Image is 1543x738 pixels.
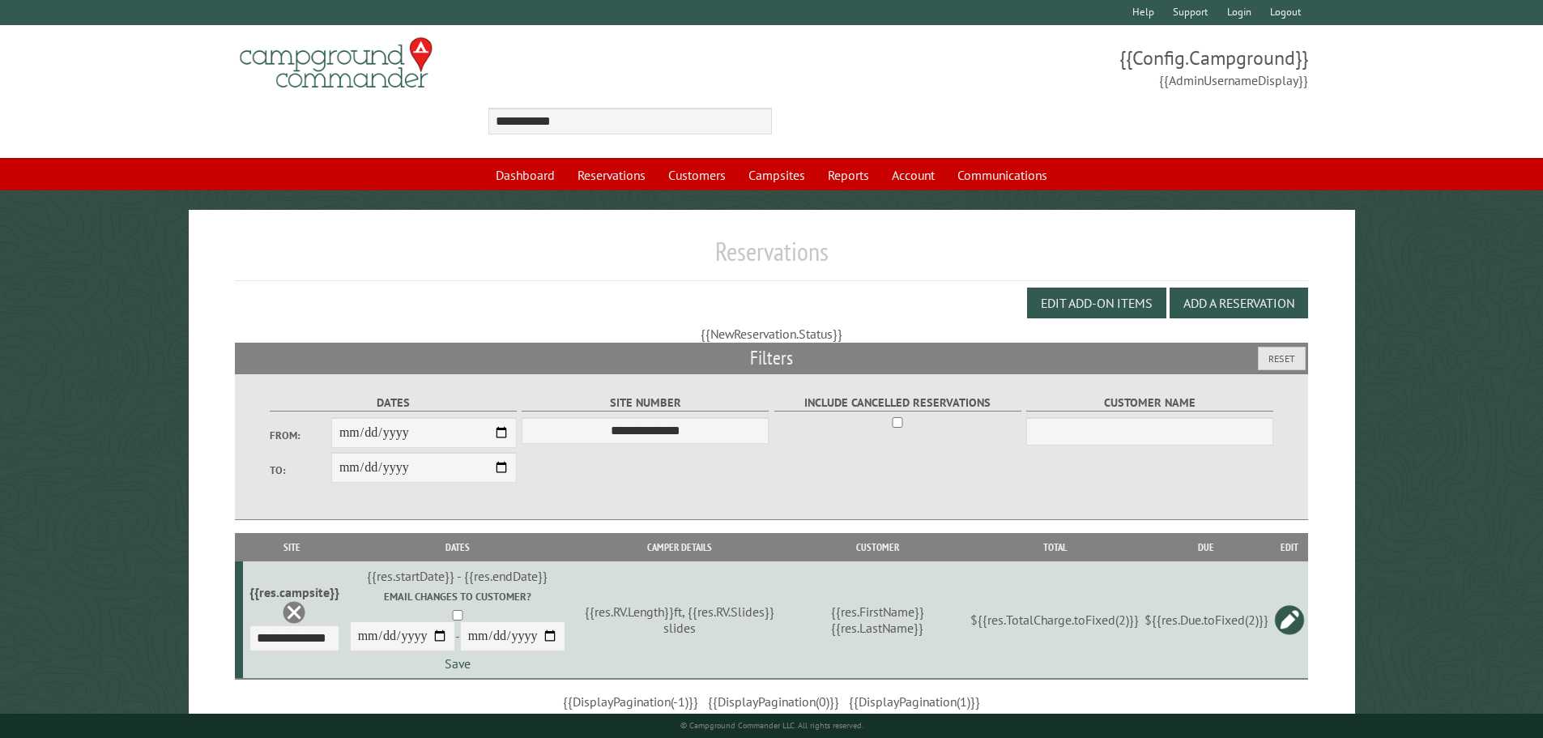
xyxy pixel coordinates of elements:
span: {{Config.Campground}} {{AdminUsernameDisplay}} [772,45,1309,90]
a: Reports [818,160,879,190]
th: Total [968,533,1141,561]
th: Customer [786,533,968,561]
label: Customer Name [1026,394,1273,412]
label: Site Number [522,394,769,412]
td: ${{res.TotalCharge.toFixed(2)}} [968,561,1141,679]
a: Delete this reservation [282,600,306,625]
th: Dates [342,533,573,561]
a: Account [882,160,944,190]
h1: Reservations [235,236,1309,280]
th: Camper Details [573,533,787,561]
label: To: [270,463,331,478]
div: {{NewReservation.Status}} [235,325,1309,343]
a: Save [445,655,471,672]
a: Dashboard [486,160,565,190]
a: Communications [948,160,1057,190]
td: ${{res.Due.toFixed(2)}} [1142,561,1271,679]
span: {{DisplayPagination(-1)}} [563,693,698,710]
div: - [344,589,570,671]
a: Campsites [739,160,815,190]
h2: Filters [235,343,1309,373]
small: © Campground Commander LLC. All rights reserved. [680,720,863,731]
button: Edit Add-on Items [1027,288,1166,318]
label: Dates [270,394,517,412]
span: {{DisplayPagination(0)}} [708,693,839,710]
span: {{DisplayPagination(1)}} [849,693,980,710]
label: From: [270,428,331,443]
label: Include Cancelled Reservations [774,394,1021,412]
div: {{res.startDate}} - {{res.endDate}} [344,568,570,584]
img: Campground Commander [235,32,437,95]
a: Customers [659,160,735,190]
div: {{res.campsite}} [249,584,339,600]
th: Edit [1271,533,1308,561]
label: Email changes to customer? [344,589,570,604]
td: {{res.RV.Length}}ft, {{res.RV.Slides}} slides [573,561,787,679]
button: Add a Reservation [1170,288,1308,318]
button: Reset [1258,347,1306,370]
th: Due [1142,533,1271,561]
td: {{res.FirstName}} {{res.LastName}} [786,561,968,679]
th: Site [243,533,342,561]
a: Reservations [568,160,655,190]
